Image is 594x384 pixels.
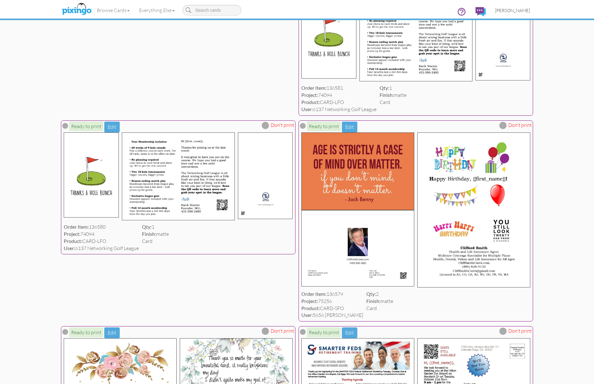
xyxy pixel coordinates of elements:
strong: Qty: [366,291,376,297]
span: Don't print [508,327,532,334]
img: 136335-1-1759337148444-723f5d87524c5cf7-qa.jpg [301,132,414,210]
div: 2 [366,291,393,298]
div: 6137 Networking Golf League [301,106,377,113]
img: comments.svg [476,7,486,16]
img: 136335-3-1759337148444-723f5d87524c5cf7-qa.jpg [301,210,414,286]
div: 136581 [301,84,377,92]
div: Card [366,305,393,312]
strong: Project: [301,92,318,98]
strong: User: [64,245,75,251]
div: CARD-LFO [301,99,377,106]
div: 136580 [64,223,139,231]
div: 6137 Networking Golf League [64,245,139,252]
div: 74094 [64,231,139,238]
div: 136579 [301,291,363,298]
span: [PERSON_NAME] [495,8,530,13]
div: matte [366,298,393,305]
strong: Order Item: [301,85,326,91]
strong: Project: [64,231,80,237]
div: 1 [142,223,169,231]
span: Ready to print [69,121,103,131]
strong: Product: [64,238,82,244]
input: Search cards [183,5,241,15]
div: 74094 [301,92,377,99]
span: Don't print [271,327,294,334]
strong: Qty: [142,224,152,230]
div: matte [142,231,169,238]
button: Edit [104,122,120,132]
strong: Project: [301,298,318,304]
span: Ready to print [307,327,341,337]
div: 75256 [301,298,363,305]
strong: Order Item: [64,224,89,230]
span: Ready to print [69,327,103,337]
img: 136335-2-1759337148444-723f5d87524c5cf7-qa.jpg [417,132,530,287]
div: 1 [380,84,407,92]
strong: Product: [301,305,320,311]
img: pixingo logo [60,2,93,17]
div: 5656 [PERSON_NAME] [301,312,363,319]
div: CARD-LFO [64,238,139,245]
strong: Product: [301,99,320,105]
div: CARD-SFO [301,305,363,312]
strong: User: [301,312,313,318]
strong: Finish: [142,231,156,237]
span: Don't print [508,122,532,129]
div: Card [380,99,407,106]
img: 136581-3-1760062992120-1fdad450bf1bc75e-qa.jpg [238,132,293,219]
strong: Finish: [380,92,394,98]
strong: Qty: [380,85,389,91]
div: Card [142,238,169,245]
img: 136581-2-1760062992120-1fdad450bf1bc75e-qa.jpg [122,132,235,220]
span: Don't print [271,122,294,129]
a: Browse Cards [92,2,134,18]
span: Ready to print [307,121,341,131]
button: Edit [104,327,120,338]
div: matte [380,92,407,99]
img: 136581-1-1760062992120-1fdad450bf1bc75e-qa.jpg [64,132,119,218]
a: [PERSON_NAME] [490,2,535,18]
strong: Order Item: [301,291,326,297]
strong: Finish: [366,298,381,304]
button: Edit [342,327,357,338]
strong: User: [301,106,313,112]
button: Edit [342,122,357,132]
a: Everything Else [134,2,179,18]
